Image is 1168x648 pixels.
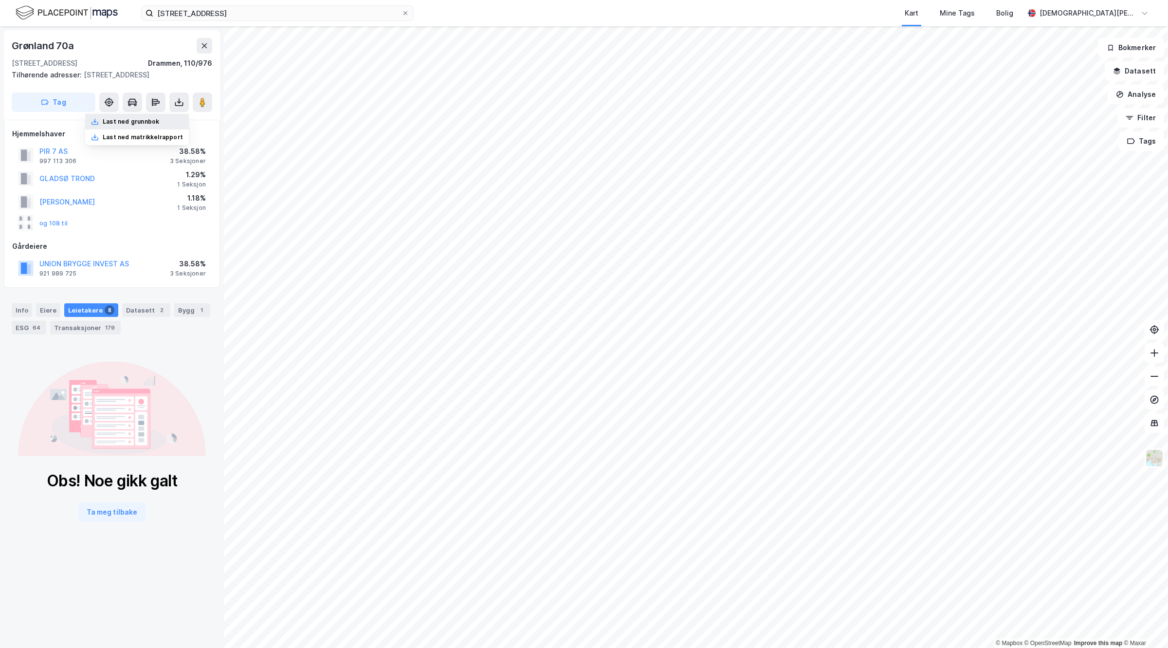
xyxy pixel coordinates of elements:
div: Bolig [996,7,1013,19]
div: 997 113 306 [39,157,76,165]
img: Z [1145,449,1164,467]
iframe: Chat Widget [1119,601,1168,648]
button: Datasett [1105,61,1164,81]
div: Kart [905,7,918,19]
div: 3 Seksjoner [170,270,206,278]
div: ESG [12,321,46,334]
div: Hjemmelshaver [12,128,212,140]
div: Datasett [122,303,170,317]
div: 38.58% [170,146,206,157]
div: 2 [157,305,166,315]
div: Mine Tags [940,7,975,19]
div: 1 [197,305,206,315]
div: [STREET_ADDRESS] [12,57,77,69]
div: 3 Seksjoner [170,157,206,165]
div: 1 Seksjon [177,204,206,212]
div: 179 [103,323,117,333]
div: [DEMOGRAPHIC_DATA][PERSON_NAME] [1040,7,1137,19]
img: logo.f888ab2527a4732fd821a326f86c7f29.svg [16,4,118,21]
div: Info [12,303,32,317]
div: Drammen, 110/976 [148,57,212,69]
div: Gårdeiere [12,241,212,252]
div: Bygg [174,303,210,317]
div: Grønland 70a [12,38,76,54]
div: Last ned grunnbok [103,118,159,126]
a: Improve this map [1074,640,1122,647]
button: Filter [1117,108,1164,128]
div: 1 Seksjon [177,181,206,188]
div: 64 [31,323,42,333]
a: OpenStreetMap [1024,640,1072,647]
div: Leietakere [64,303,118,317]
div: Eiere [36,303,60,317]
div: 1.29% [177,169,206,181]
span: Tilhørende adresser: [12,71,84,79]
div: 38.58% [170,258,206,270]
button: Tags [1119,131,1164,151]
div: Transaksjoner [50,321,121,334]
div: Last ned matrikkelrapport [103,133,183,141]
input: Søk på adresse, matrikkel, gårdeiere, leietakere eller personer [153,6,401,20]
div: [STREET_ADDRESS] [12,69,204,81]
button: Tag [12,93,95,112]
button: Ta meg tilbake [78,502,146,522]
button: Analyse [1108,85,1164,104]
div: Obs! Noe gikk galt [47,471,178,491]
button: Bokmerker [1098,38,1164,57]
div: 921 989 725 [39,270,76,278]
a: Mapbox [996,640,1022,647]
div: 8 [105,305,114,315]
div: 1.18% [177,192,206,204]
